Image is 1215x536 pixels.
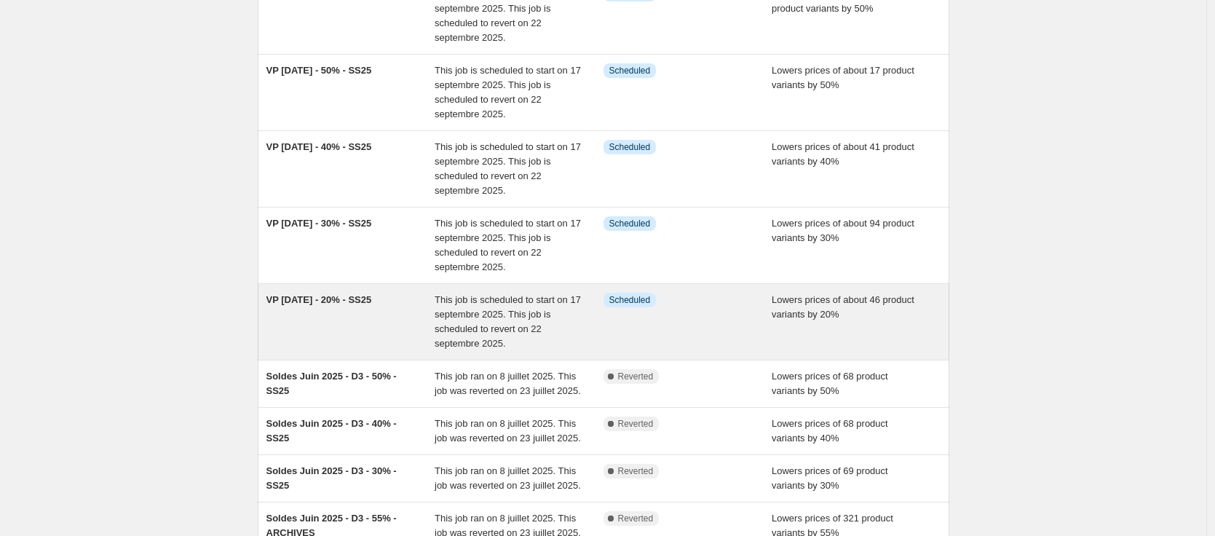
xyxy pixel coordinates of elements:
span: VP [DATE] - 50% - SS25 [266,65,372,76]
span: This job ran on 8 juillet 2025. This job was reverted on 23 juillet 2025. [435,371,581,396]
span: Lowers prices of about 94 product variants by 30% [772,218,914,243]
span: VP [DATE] - 30% - SS25 [266,218,372,229]
span: This job is scheduled to start on 17 septembre 2025. This job is scheduled to revert on 22 septem... [435,141,581,196]
span: Lowers prices of 68 product variants by 50% [772,371,888,396]
span: This job is scheduled to start on 17 septembre 2025. This job is scheduled to revert on 22 septem... [435,218,581,272]
span: This job is scheduled to start on 17 septembre 2025. This job is scheduled to revert on 22 septem... [435,294,581,349]
span: Scheduled [609,65,651,76]
span: Lowers prices of about 41 product variants by 40% [772,141,914,167]
span: Soldes Juin 2025 - D3 - 50% - SS25 [266,371,397,396]
span: Scheduled [609,294,651,306]
span: Reverted [618,418,654,430]
span: Reverted [618,513,654,524]
span: Soldes Juin 2025 - D3 - 30% - SS25 [266,465,397,491]
span: Reverted [618,371,654,382]
span: VP [DATE] - 40% - SS25 [266,141,372,152]
span: VP [DATE] - 20% - SS25 [266,294,372,305]
span: Lowers prices of 68 product variants by 40% [772,418,888,444]
span: Scheduled [609,141,651,153]
span: This job ran on 8 juillet 2025. This job was reverted on 23 juillet 2025. [435,465,581,491]
span: Lowers prices of about 46 product variants by 20% [772,294,914,320]
span: This job ran on 8 juillet 2025. This job was reverted on 23 juillet 2025. [435,418,581,444]
span: This job is scheduled to start on 17 septembre 2025. This job is scheduled to revert on 22 septem... [435,65,581,119]
span: Soldes Juin 2025 - D3 - 40% - SS25 [266,418,397,444]
span: Lowers prices of about 17 product variants by 50% [772,65,914,90]
span: Scheduled [609,218,651,229]
span: Reverted [618,465,654,477]
span: Lowers prices of 69 product variants by 30% [772,465,888,491]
